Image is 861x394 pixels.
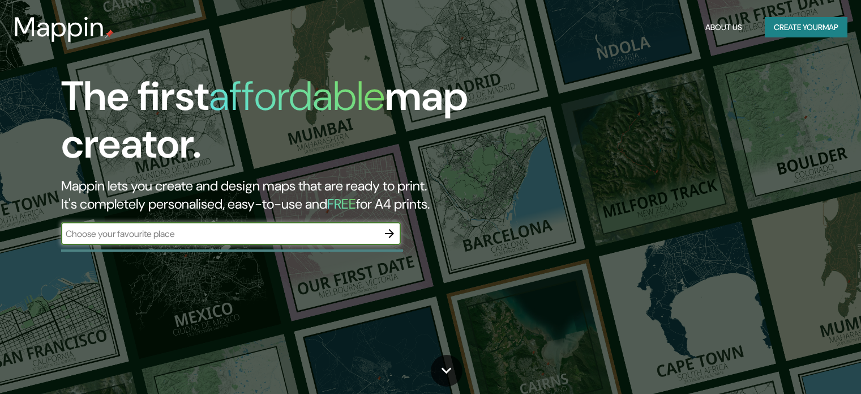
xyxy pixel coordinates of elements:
h1: affordable [209,70,385,122]
h5: FREE [327,195,356,213]
button: Create yourmap [765,17,847,38]
img: mappin-pin [105,29,114,39]
h2: Mappin lets you create and design maps that are ready to print. It's completely personalised, eas... [61,177,492,213]
h3: Mappin [14,11,105,43]
h1: The first map creator. [61,73,492,177]
input: Choose your favourite place [61,227,378,240]
button: About Us [701,17,747,38]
